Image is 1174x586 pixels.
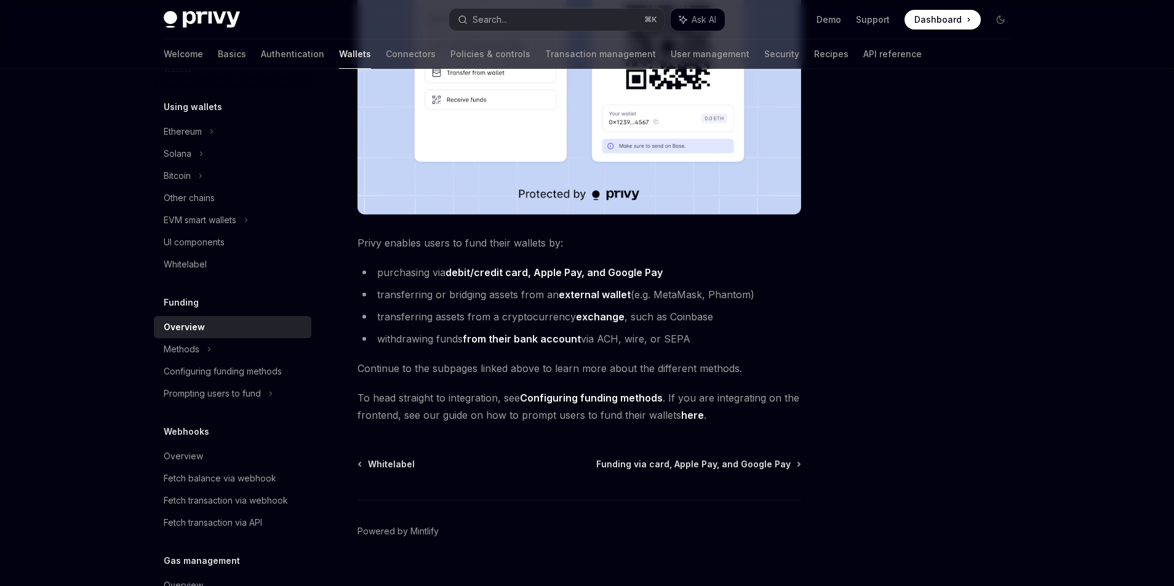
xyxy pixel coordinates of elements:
[164,493,288,508] div: Fetch transaction via webhook
[681,409,704,422] a: here
[692,14,716,26] span: Ask AI
[671,39,749,69] a: User management
[357,330,801,347] li: withdrawing funds via ACH, wire, or SEPA
[164,342,199,357] div: Methods
[644,15,657,25] span: ⌘ K
[164,257,207,272] div: Whitelabel
[545,39,656,69] a: Transaction management
[164,449,203,464] div: Overview
[154,316,311,338] a: Overview
[164,553,240,568] h5: Gas management
[154,187,311,209] a: Other chains
[218,39,246,69] a: Basics
[164,124,202,139] div: Ethereum
[357,286,801,303] li: transferring or bridging assets from an (e.g. MetaMask, Phantom)
[576,311,625,323] a: exchange
[154,231,311,253] a: UI components
[164,386,261,401] div: Prompting users to fund
[164,168,191,183] div: Bitcoin
[817,14,841,26] a: Demo
[164,471,276,486] div: Fetch balance via webhook
[904,10,981,30] a: Dashboard
[814,39,849,69] a: Recipes
[576,311,625,323] strong: exchange
[914,14,962,26] span: Dashboard
[164,515,262,530] div: Fetch transaction via API
[450,39,530,69] a: Policies & controls
[154,489,311,512] a: Fetch transaction via webhook
[357,360,801,377] span: Continue to the subpages linked above to learn more about the different methods.
[596,458,800,470] a: Funding via card, Apple Pay, and Google Pay
[368,458,415,470] span: Whitelabel
[164,11,240,28] img: dark logo
[164,320,205,335] div: Overview
[164,295,199,310] h5: Funding
[357,234,801,251] span: Privy enables users to fund their wallets by:
[164,364,282,379] div: Configuring funding methods
[164,146,191,161] div: Solana
[473,12,507,27] div: Search...
[164,39,203,69] a: Welcome
[445,266,663,279] a: debit/credit card, Apple Pay, and Google Pay
[596,458,791,470] span: Funding via card, Apple Pay, and Google Pay
[164,235,225,250] div: UI components
[357,264,801,281] li: purchasing via
[991,10,1010,30] button: Toggle dark mode
[154,445,311,467] a: Overview
[357,525,439,537] a: Powered by Mintlify
[154,467,311,489] a: Fetch balance via webhook
[164,191,215,205] div: Other chains
[863,39,922,69] a: API reference
[559,288,631,301] a: external wallet
[520,392,663,405] a: Configuring funding methods
[357,389,801,424] span: To head straight to integration, see . If you are integrating on the frontend, see our guide on h...
[164,213,236,228] div: EVM smart wallets
[154,512,311,534] a: Fetch transaction via API
[154,253,311,275] a: Whitelabel
[359,458,415,470] a: Whitelabel
[261,39,324,69] a: Authentication
[357,308,801,325] li: transferring assets from a cryptocurrency , such as Coinbase
[164,424,209,439] h5: Webhooks
[856,14,890,26] a: Support
[764,39,799,69] a: Security
[339,39,371,69] a: Wallets
[449,9,665,31] button: Search...⌘K
[671,9,725,31] button: Ask AI
[164,100,222,114] h5: Using wallets
[386,39,436,69] a: Connectors
[463,333,581,346] a: from their bank account
[154,360,311,382] a: Configuring funding methods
